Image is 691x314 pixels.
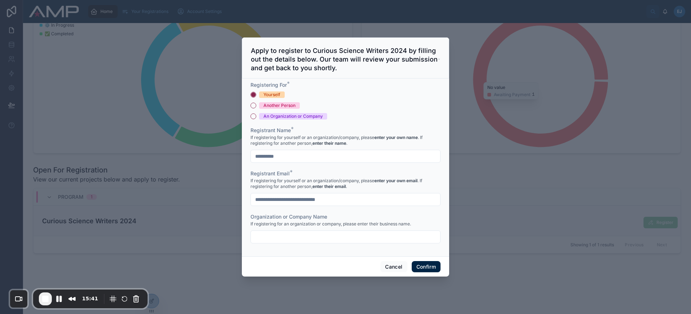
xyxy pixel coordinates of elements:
strong: enter their name [312,140,346,146]
div: Yourself [263,91,280,98]
strong: enter your own email [374,178,417,183]
strong: enter their email [312,184,346,189]
button: Cancel [380,261,407,273]
div: An Organization or Company [263,113,323,120]
span: Organization or Company Name [250,214,327,220]
span: Registrant Email [250,170,290,176]
span: Registrant Name [250,127,291,133]
span: If registering for an organization or company, please enter their business name. [250,221,411,227]
strong: enter your own name [374,135,418,140]
h3: Apply to register to Curious Science Writers 2024 by filling out the details below. Our team will... [251,46,438,72]
div: Another Person [263,102,295,109]
span: If registering for yourself or an organization/company, please . If registering for another perso... [250,135,441,146]
button: Confirm [412,261,441,273]
span: If registering for yourself or an organization/company, please . If registering for another perso... [250,178,441,189]
span: Registering For [250,82,287,88]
